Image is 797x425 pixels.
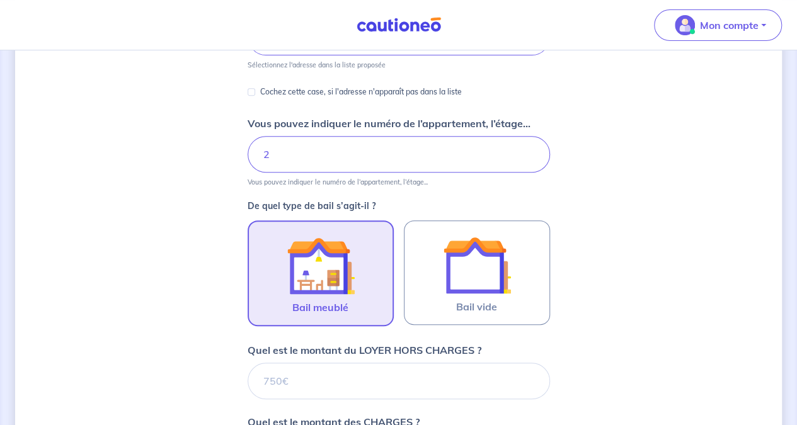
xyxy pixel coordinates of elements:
[654,9,782,41] button: illu_account_valid_menu.svgMon compte
[352,17,446,33] img: Cautioneo
[700,18,759,33] p: Mon compte
[248,136,550,173] input: Appartement 2
[456,299,497,314] span: Bail vide
[292,300,348,315] span: Bail meublé
[443,231,511,299] img: illu_empty_lease.svg
[248,60,386,69] p: Sélectionnez l'adresse dans la liste proposée
[248,363,550,399] input: 750€
[248,178,428,186] p: Vous pouvez indiquer le numéro de l’appartement, l’étage...
[248,116,530,131] p: Vous pouvez indiquer le numéro de l’appartement, l’étage...
[675,15,695,35] img: illu_account_valid_menu.svg
[260,84,462,99] p: Cochez cette case, si l'adresse n'apparaît pas dans la liste
[287,232,355,300] img: illu_furnished_lease.svg
[248,201,550,210] p: De quel type de bail s’agit-il ?
[248,343,481,358] p: Quel est le montant du LOYER HORS CHARGES ?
